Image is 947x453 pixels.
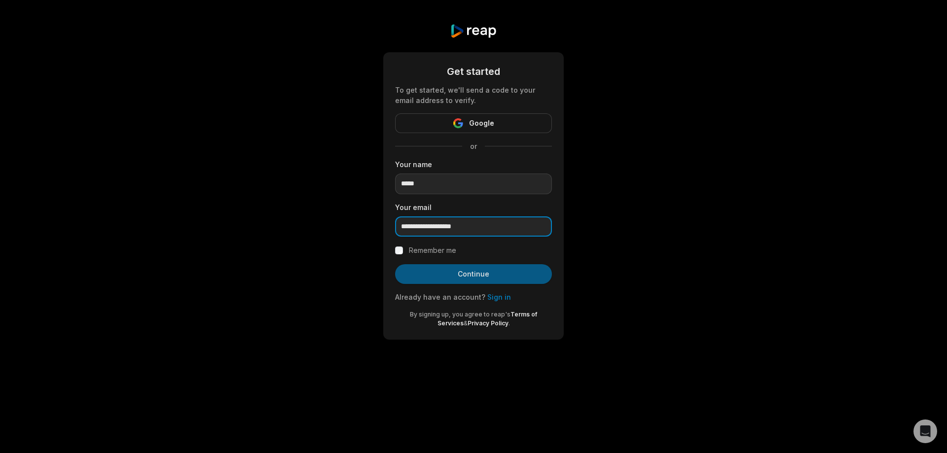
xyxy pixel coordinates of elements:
[509,319,510,327] span: .
[395,202,552,212] label: Your email
[409,244,456,256] label: Remember me
[450,24,497,38] img: reap
[464,319,468,327] span: &
[410,311,510,318] span: By signing up, you agree to reap's
[395,113,552,133] button: Google
[395,85,552,105] div: To get started, we'll send a code to your email address to verify.
[395,159,552,170] label: Your name
[462,141,485,151] span: or
[487,293,511,301] a: Sign in
[395,264,552,284] button: Continue
[913,419,937,443] div: Open Intercom Messenger
[395,293,485,301] span: Already have an account?
[395,64,552,79] div: Get started
[469,117,494,129] span: Google
[468,319,509,327] a: Privacy Policy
